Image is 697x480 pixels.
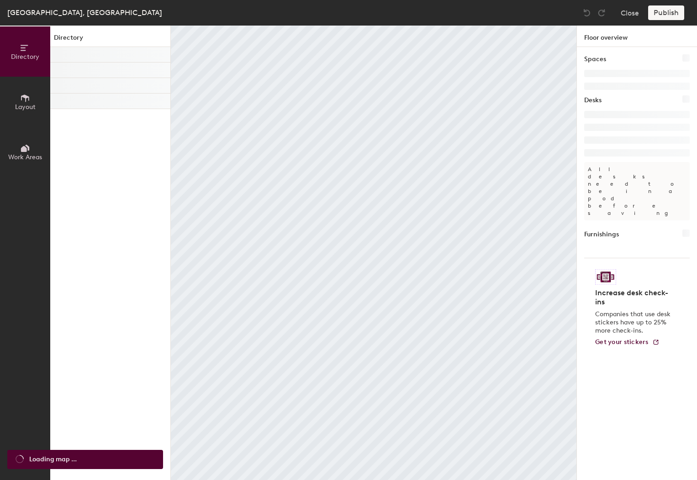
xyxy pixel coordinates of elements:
[621,5,639,20] button: Close
[582,8,591,17] img: Undo
[11,53,39,61] span: Directory
[595,339,660,346] a: Get your stickers
[595,288,673,307] h4: Increase desk check-ins
[7,7,162,18] div: [GEOGRAPHIC_DATA], [GEOGRAPHIC_DATA]
[171,26,576,480] canvas: Map
[577,26,697,47] h1: Floor overview
[584,162,690,220] p: All desks need to be in a pod before saving
[584,95,602,105] h1: Desks
[595,310,673,335] p: Companies that use desk stickers have up to 25% more check-ins.
[8,153,42,161] span: Work Areas
[595,269,616,285] img: Sticker logo
[584,230,619,240] h1: Furnishings
[584,54,606,64] h1: Spaces
[15,103,36,111] span: Layout
[50,33,170,47] h1: Directory
[595,338,649,346] span: Get your stickers
[597,8,606,17] img: Redo
[29,454,77,464] span: Loading map ...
